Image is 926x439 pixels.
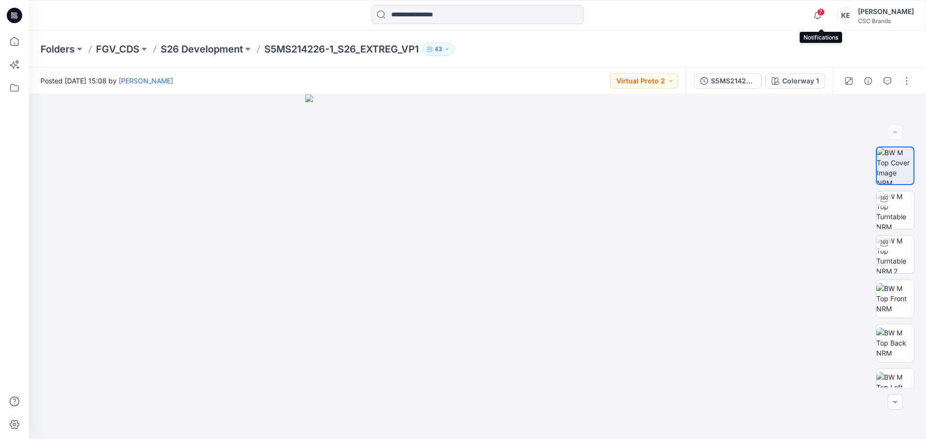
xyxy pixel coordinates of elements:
button: Details [860,73,876,89]
div: CSC Brands [858,17,914,25]
div: S5MS214226-1_S26_EXTREG_VP1 [711,76,755,86]
img: BW M Top Turntable NRM 2 [876,236,914,273]
a: FGV_CDS [96,42,139,56]
img: BW M Top Front NRM [876,283,914,314]
a: S26 Development [161,42,243,56]
span: 7 [817,8,825,16]
img: eyJhbGciOiJIUzI1NiIsImtpZCI6IjAiLCJzbHQiOiJzZXMiLCJ0eXAiOiJKV1QifQ.eyJkYXRhIjp7InR5cGUiOiJzdG9yYW... [305,94,650,439]
button: 43 [422,42,454,56]
button: S5MS214226-1_S26_EXTREG_VP1 [694,73,762,89]
p: 43 [435,44,442,54]
img: BW M Top Cover Image NRM [877,147,913,184]
div: Colorway 1 [782,76,819,86]
p: S5MS214226-1_S26_EXTREG_VP1 [264,42,419,56]
div: KE [837,7,854,24]
img: BW M Top Back NRM [876,328,914,358]
button: Colorway 1 [765,73,825,89]
img: BW M Top Turntable NRM [876,191,914,229]
a: Folders [41,42,75,56]
span: Posted [DATE] 15:08 by [41,76,173,86]
div: [PERSON_NAME] [858,6,914,17]
img: BW M Top Left NRM [876,372,914,402]
a: [PERSON_NAME] [119,77,173,85]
